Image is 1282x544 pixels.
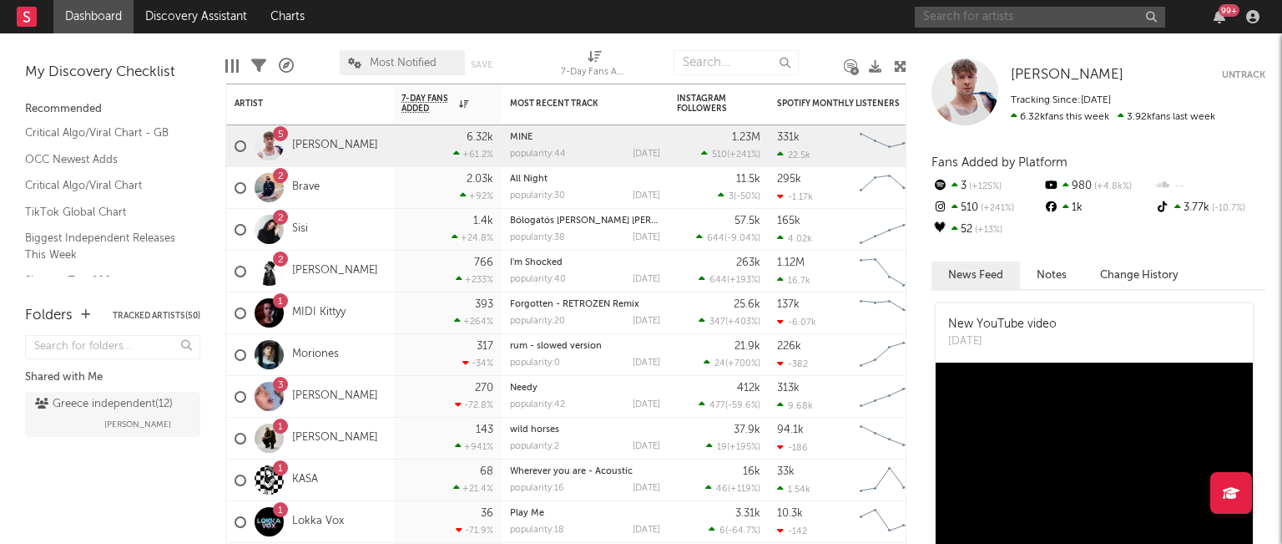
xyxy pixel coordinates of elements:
span: -64.7 % [728,526,758,536]
button: Untrack [1222,67,1265,84]
div: -1.17k [777,191,813,202]
span: +700 % [728,359,758,369]
button: Change History [1083,262,1195,289]
div: +941 % [455,441,493,452]
div: 6.32k [467,132,493,143]
div: +264 % [454,316,493,327]
div: 36 [481,508,493,519]
a: Sisi [292,222,308,236]
button: Save [471,60,492,69]
span: +195 % [729,443,758,452]
input: Search... [674,50,799,75]
div: ( ) [701,149,760,160]
svg: Chart title [852,501,927,543]
div: [DATE] [633,233,660,242]
div: wild horses [510,425,660,435]
a: [PERSON_NAME] [292,389,378,404]
div: popularity: 0 [510,358,560,368]
div: 7-Day Fans Added (7-Day Fans Added) [561,63,628,83]
div: [DATE] [633,484,660,493]
div: [DATE] [633,275,660,284]
svg: Chart title [852,334,927,376]
div: 33k [777,466,795,477]
div: Play Me [510,509,660,518]
div: 4.02k [777,233,812,244]
div: Folders [25,306,73,326]
a: Greece independent(12)[PERSON_NAME] [25,392,200,437]
span: 644 [709,276,727,285]
span: +125 % [967,182,1002,191]
div: popularity: 40 [510,275,566,284]
div: 3 [931,175,1042,197]
div: [DATE] [633,150,660,159]
div: 3.31k [735,508,760,519]
svg: Chart title [852,460,927,501]
svg: Chart title [852,376,927,418]
div: popularity: 30 [510,191,565,201]
div: ( ) [706,441,760,452]
span: -9.04 % [727,234,758,243]
span: [PERSON_NAME] [104,414,171,435]
a: rum - slowed version [510,342,602,351]
a: I'm Shocked [510,258,563,267]
div: [DATE] [633,358,660,368]
div: 313k [777,383,800,394]
div: +92 % [460,191,493,201]
div: Greece independent ( 12 ) [35,394,173,414]
div: popularity: 38 [510,233,565,242]
span: +241 % [978,204,1014,213]
div: ( ) [704,358,760,369]
div: Bólogatós Anya Mondd Meg [510,216,660,226]
div: MINE [510,133,660,142]
div: ( ) [718,191,760,201]
div: [DATE] [948,333,1057,350]
span: Fans Added by Platform [931,156,1067,169]
a: [PERSON_NAME] [292,139,378,153]
span: -50 % [736,192,758,201]
div: Needy [510,384,660,393]
div: Filters [251,42,266,90]
a: Moriones [292,348,339,362]
a: Forgotten - RETROZEN Remix [510,300,639,309]
a: Wherever you are - Acoustic [510,467,633,476]
a: KASA [292,473,318,487]
div: +24.8 % [452,232,493,243]
a: [PERSON_NAME] [1011,67,1123,84]
span: 6 [719,526,725,536]
div: -34 % [462,358,493,369]
div: 7-Day Fans Added (7-Day Fans Added) [561,42,628,90]
span: 6.32k fans this week [1011,112,1109,122]
div: 263k [736,257,760,268]
span: 3 [729,192,734,201]
span: +4.8k % [1092,182,1132,191]
div: 1k [1042,197,1153,219]
a: Critical Algo/Viral Chart [25,176,184,195]
div: 143 [476,425,493,435]
span: [PERSON_NAME] [1011,68,1123,82]
div: popularity: 44 [510,150,566,159]
div: 270 [475,383,493,394]
span: Most Notified [370,58,437,69]
div: [DATE] [633,526,660,535]
div: Most Recent Track [510,99,635,109]
div: 3.77k [1154,197,1265,219]
span: 24 [714,359,725,369]
a: Lokka Vox [292,515,344,529]
div: 94.1k [777,425,804,435]
div: Instagram Followers [677,94,735,114]
div: Recommended [25,99,200,119]
button: 99+ [1214,10,1225,23]
div: 1.54k [777,484,810,495]
span: +193 % [729,276,758,285]
div: popularity: 18 [510,526,564,535]
a: Critical Algo/Viral Chart - GB [25,124,184,142]
a: Biggest Independent Releases This Week [25,229,184,263]
div: ( ) [705,483,760,494]
a: TikTok Global Chart [25,203,184,221]
div: -142 [777,526,807,536]
div: 1.4k [473,216,493,226]
input: Search for folders... [25,335,200,359]
div: I'm Shocked [510,258,660,267]
div: [DATE] [633,191,660,201]
div: +21.4 % [453,483,493,494]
